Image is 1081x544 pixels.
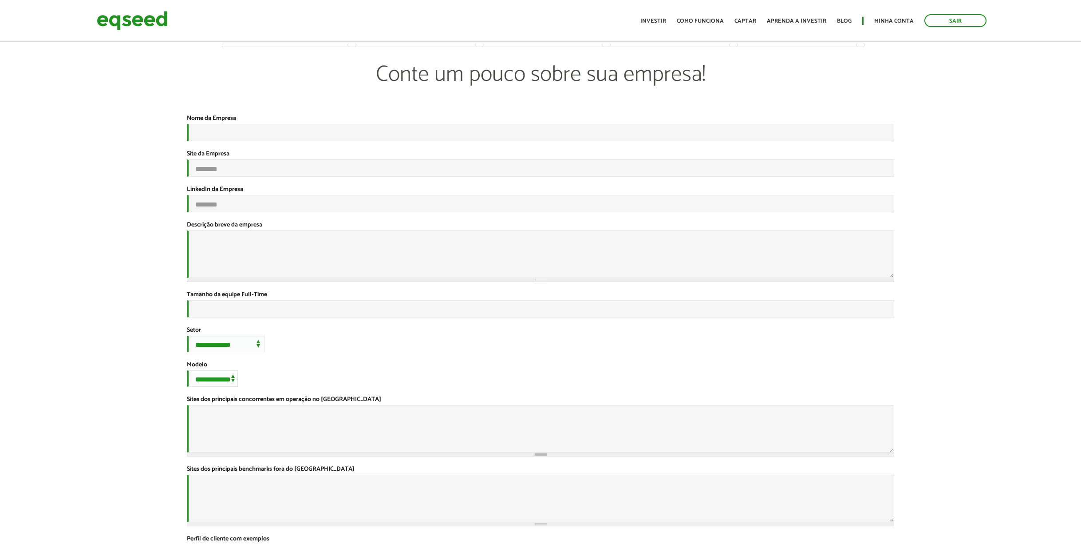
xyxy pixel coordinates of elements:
[187,362,207,368] label: Modelo
[187,187,243,193] label: LinkedIn da Empresa
[187,397,381,403] label: Sites dos principais concorrentes em operação no [GEOGRAPHIC_DATA]
[677,18,724,24] a: Como funciona
[874,18,914,24] a: Minha conta
[734,18,756,24] a: Captar
[767,18,826,24] a: Aprenda a investir
[222,61,859,115] p: Conte um pouco sobre sua empresa!
[837,18,852,24] a: Blog
[187,292,267,298] label: Tamanho da equipe Full-Time
[187,222,262,228] label: Descrição breve da empresa
[187,151,229,157] label: Site da Empresa
[187,115,236,122] label: Nome da Empresa
[187,536,269,542] label: Perfil de cliente com exemplos
[187,466,355,473] label: Sites dos principais benchmarks fora do [GEOGRAPHIC_DATA]
[924,14,986,27] a: Sair
[640,18,666,24] a: Investir
[97,9,168,32] img: EqSeed
[187,327,201,334] label: Setor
